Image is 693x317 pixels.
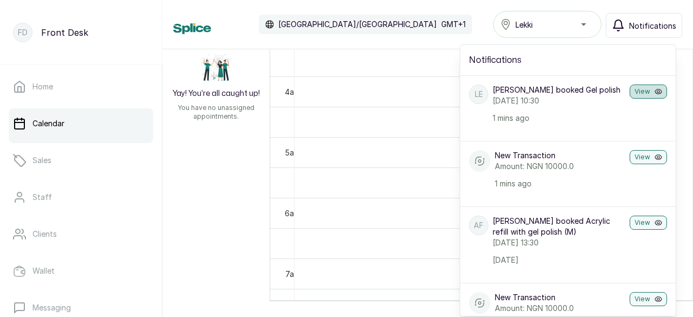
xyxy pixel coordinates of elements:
p: 1 mins ago [493,113,625,124]
p: 1 mins ago [495,178,625,189]
div: 4am [283,86,302,98]
p: You have no unassigned appointments. [169,103,263,121]
p: [PERSON_NAME] booked Acrylic refill with gel polish (M) [493,216,625,237]
div: 7am [283,268,302,280]
p: [PERSON_NAME] booked Gel polish [493,85,625,95]
p: New Transaction [495,292,625,303]
span: Notifications [629,20,676,31]
p: AF [474,220,483,231]
a: Sales [9,145,153,176]
p: New Transaction [495,150,625,161]
a: Home [9,72,153,102]
p: Clients [32,229,57,240]
p: Amount: NGN 10000.0 [495,161,625,172]
p: Sales [32,155,51,166]
p: Calendar [32,118,64,129]
p: FD [18,27,28,38]
button: View [630,216,667,230]
div: 5am [283,147,302,158]
p: Front Desk [41,26,88,39]
p: [DATE] 10:30 [493,95,625,106]
button: View [630,150,667,164]
p: [DATE] [493,255,625,266]
p: Amount: NGN 10000.0 [495,303,625,314]
a: Wallet [9,256,153,286]
p: Home [32,81,53,92]
h2: Notifications [469,54,667,67]
span: Lekki [515,19,533,30]
p: LE [475,89,483,100]
p: GMT+1 [441,19,466,30]
button: Notifications [606,13,682,38]
p: Wallet [32,266,55,276]
p: [GEOGRAPHIC_DATA]/[GEOGRAPHIC_DATA] [278,19,437,30]
p: Messaging [32,302,71,313]
a: Calendar [9,108,153,139]
button: Lekki [493,11,602,38]
a: Staff [9,182,153,212]
p: [DATE] 13:30 [493,237,625,248]
h2: Yay! You’re all caught up! [173,88,260,99]
a: Clients [9,219,153,249]
p: Staff [32,192,52,203]
button: View [630,85,667,99]
div: 6am [283,208,302,219]
button: View [630,292,667,306]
